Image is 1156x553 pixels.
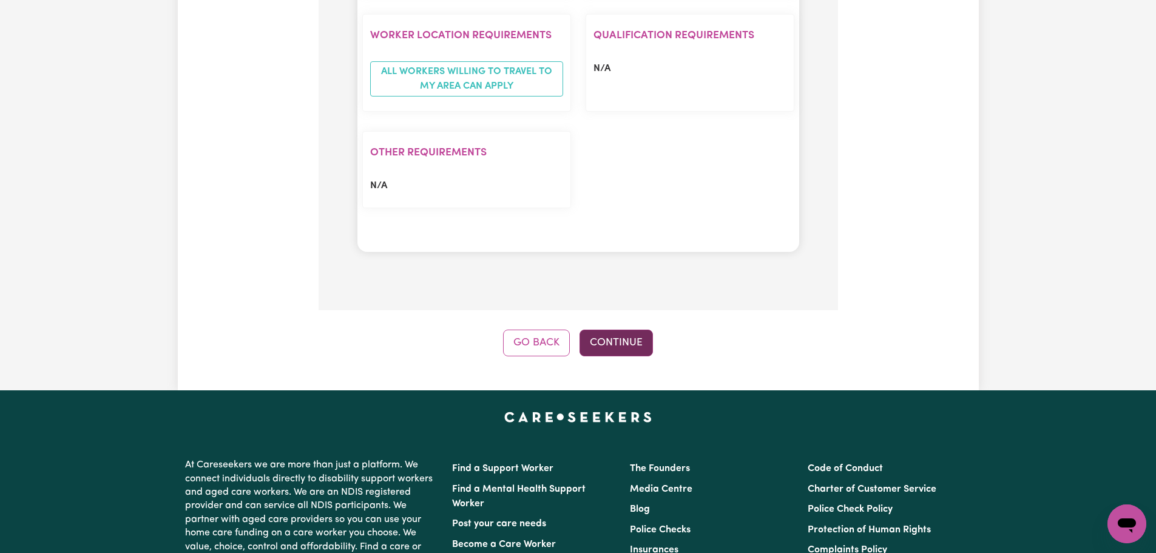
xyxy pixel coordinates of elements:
[593,29,786,42] h2: Qualification requirements
[808,464,883,473] a: Code of Conduct
[1107,504,1146,543] iframe: Button to launch messaging window
[370,181,387,191] span: N/A
[630,464,690,473] a: The Founders
[503,330,570,356] button: Go Back
[630,504,650,514] a: Blog
[370,146,563,159] h2: Other requirements
[808,525,931,535] a: Protection of Human Rights
[452,519,546,529] a: Post your care needs
[808,484,936,494] a: Charter of Customer Service
[630,484,692,494] a: Media Centre
[370,29,563,42] h2: Worker location requirements
[452,484,586,509] a: Find a Mental Health Support Worker
[580,330,653,356] button: Continue
[452,464,553,473] a: Find a Support Worker
[630,525,691,535] a: Police Checks
[593,64,610,73] span: N/A
[504,412,652,422] a: Careseekers home page
[452,540,556,549] a: Become a Care Worker
[370,61,563,97] span: All workers willing to travel to my area can apply
[808,504,893,514] a: Police Check Policy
